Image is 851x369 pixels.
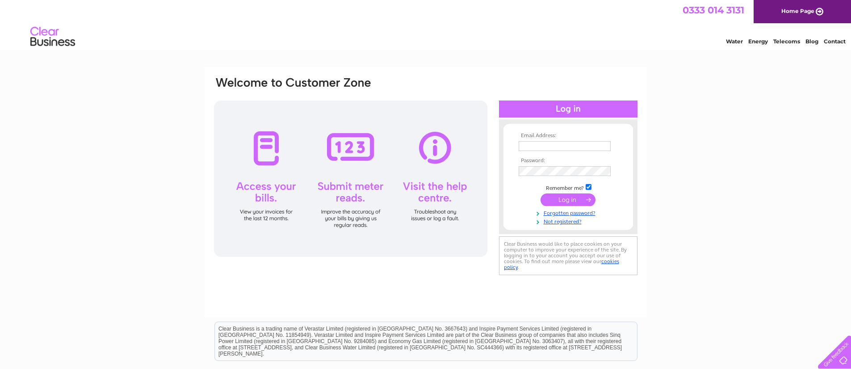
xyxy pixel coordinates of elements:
th: Password: [516,158,620,164]
div: Clear Business is a trading name of Verastar Limited (registered in [GEOGRAPHIC_DATA] No. 3667643... [215,5,637,43]
td: Remember me? [516,183,620,192]
a: Water [726,38,743,45]
a: Contact [824,38,846,45]
a: 0333 014 3131 [683,4,744,16]
a: Telecoms [773,38,800,45]
a: Not registered? [519,217,620,225]
input: Submit [541,193,595,206]
th: Email Address: [516,133,620,139]
a: Blog [805,38,818,45]
div: Clear Business would like to place cookies on your computer to improve your experience of the sit... [499,236,637,275]
a: Forgotten password? [519,208,620,217]
a: cookies policy [504,258,619,270]
a: Energy [748,38,768,45]
img: logo.png [30,23,75,50]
